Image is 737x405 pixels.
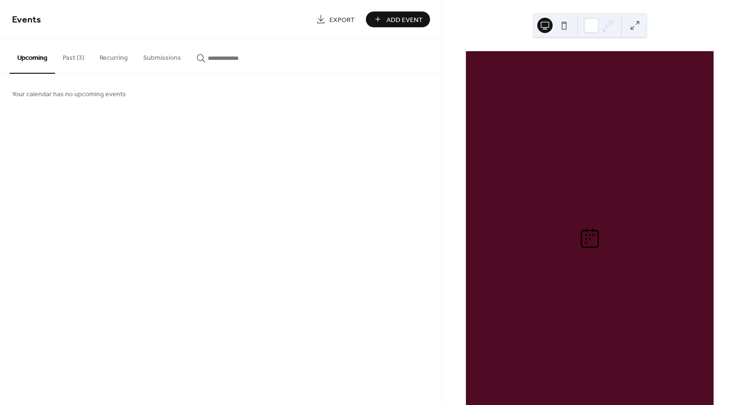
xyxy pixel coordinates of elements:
span: Events [12,11,41,29]
button: Recurring [92,39,136,73]
button: Add Event [366,11,430,27]
span: Export [329,15,355,25]
span: Add Event [386,15,423,25]
a: Export [309,11,362,27]
span: Your calendar has no upcoming events [12,90,126,100]
button: Submissions [136,39,189,73]
button: Upcoming [10,39,55,74]
button: Past (3) [55,39,92,73]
